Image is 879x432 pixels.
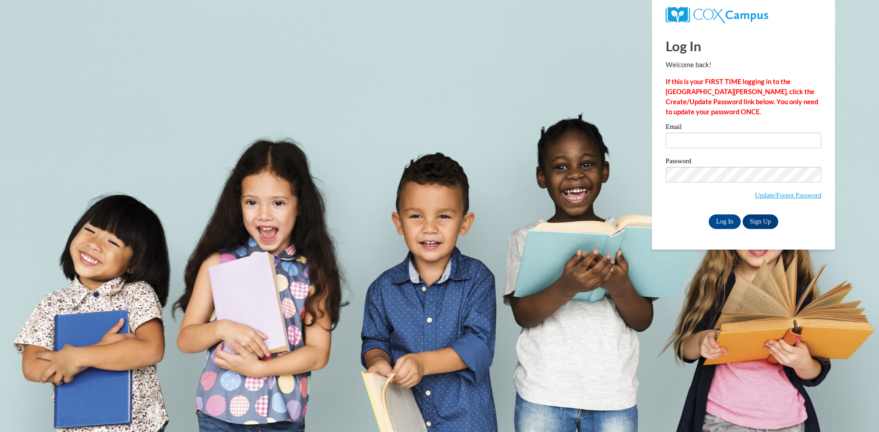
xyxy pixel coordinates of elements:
[666,7,821,23] a: COX Campus
[666,60,821,70] p: Welcome back!
[743,214,778,229] a: Sign Up
[666,78,818,116] strong: If this is your FIRST TIME logging in to the [GEOGRAPHIC_DATA][PERSON_NAME], click the Create/Upd...
[709,214,741,229] input: Log In
[666,7,768,23] img: COX Campus
[666,37,821,55] h1: Log In
[666,123,821,133] label: Email
[755,192,821,199] a: Update/Forgot Password
[666,158,821,167] label: Password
